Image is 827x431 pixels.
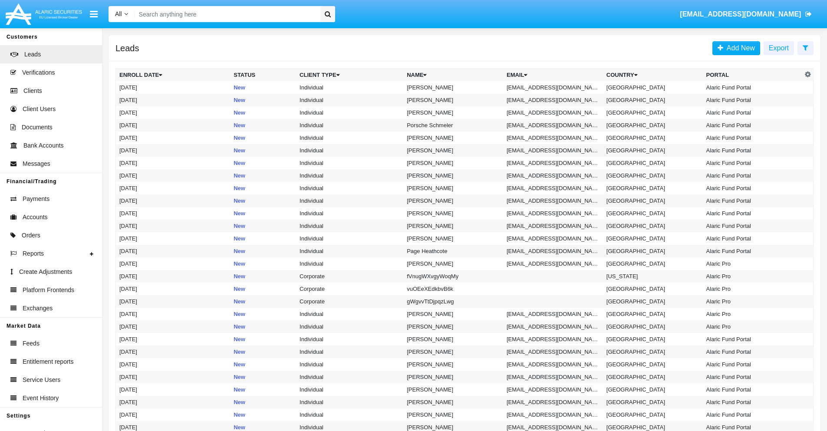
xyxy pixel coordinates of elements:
[24,50,41,59] span: Leads
[503,232,603,245] td: [EMAIL_ADDRESS][DOMAIN_NAME]
[116,169,231,182] td: [DATE]
[503,194,603,207] td: [EMAIL_ADDRESS][DOMAIN_NAME]
[703,69,803,82] th: Portal
[603,333,703,345] td: [GEOGRAPHIC_DATA]
[403,207,503,220] td: [PERSON_NAME]
[503,69,603,82] th: Email
[296,132,403,144] td: Individual
[603,308,703,320] td: [GEOGRAPHIC_DATA]
[23,194,49,204] span: Payments
[230,207,296,220] td: New
[230,144,296,157] td: New
[23,286,74,295] span: Platform Frontends
[109,10,135,19] a: All
[403,257,503,270] td: [PERSON_NAME]
[230,396,296,408] td: New
[230,119,296,132] td: New
[23,105,56,114] span: Client Users
[296,295,403,308] td: Corporate
[503,345,603,358] td: [EMAIL_ADDRESS][DOMAIN_NAME]
[116,257,231,270] td: [DATE]
[503,207,603,220] td: [EMAIL_ADDRESS][DOMAIN_NAME]
[116,396,231,408] td: [DATE]
[403,157,503,169] td: [PERSON_NAME]
[230,257,296,270] td: New
[296,333,403,345] td: Individual
[703,182,803,194] td: Alaric Fund Portal
[296,245,403,257] td: Individual
[703,371,803,383] td: Alaric Fund Portal
[403,119,503,132] td: Porsche Schmeler
[116,371,231,383] td: [DATE]
[116,358,231,371] td: [DATE]
[603,396,703,408] td: [GEOGRAPHIC_DATA]
[230,371,296,383] td: New
[296,81,403,94] td: Individual
[503,245,603,257] td: [EMAIL_ADDRESS][DOMAIN_NAME]
[403,220,503,232] td: [PERSON_NAME]
[230,69,296,82] th: Status
[503,106,603,119] td: [EMAIL_ADDRESS][DOMAIN_NAME]
[23,357,74,366] span: Entitlement reports
[230,220,296,232] td: New
[703,119,803,132] td: Alaric Fund Portal
[503,132,603,144] td: [EMAIL_ADDRESS][DOMAIN_NAME]
[230,245,296,257] td: New
[603,207,703,220] td: [GEOGRAPHIC_DATA]
[503,220,603,232] td: [EMAIL_ADDRESS][DOMAIN_NAME]
[603,119,703,132] td: [GEOGRAPHIC_DATA]
[403,232,503,245] td: [PERSON_NAME]
[296,283,403,295] td: Corporate
[676,2,816,26] a: [EMAIL_ADDRESS][DOMAIN_NAME]
[769,44,789,52] span: Export
[403,283,503,295] td: vuOEeXEdkbvB6k
[403,69,503,82] th: Name
[603,232,703,245] td: [GEOGRAPHIC_DATA]
[115,10,122,17] span: All
[296,358,403,371] td: Individual
[116,245,231,257] td: [DATE]
[116,132,231,144] td: [DATE]
[403,358,503,371] td: [PERSON_NAME]
[603,182,703,194] td: [GEOGRAPHIC_DATA]
[703,333,803,345] td: Alaric Fund Portal
[230,408,296,421] td: New
[23,339,40,348] span: Feeds
[116,94,231,106] td: [DATE]
[503,408,603,421] td: [EMAIL_ADDRESS][DOMAIN_NAME]
[403,182,503,194] td: [PERSON_NAME]
[703,257,803,270] td: Alaric Pro
[503,358,603,371] td: [EMAIL_ADDRESS][DOMAIN_NAME]
[296,308,403,320] td: Individual
[503,396,603,408] td: [EMAIL_ADDRESS][DOMAIN_NAME]
[23,86,42,95] span: Clients
[116,81,231,94] td: [DATE]
[116,270,231,283] td: [DATE]
[603,106,703,119] td: [GEOGRAPHIC_DATA]
[296,119,403,132] td: Individual
[116,157,231,169] td: [DATE]
[116,220,231,232] td: [DATE]
[19,267,72,276] span: Create Adjustments
[23,249,44,258] span: Reports
[296,182,403,194] td: Individual
[230,169,296,182] td: New
[703,283,803,295] td: Alaric Pro
[603,144,703,157] td: [GEOGRAPHIC_DATA]
[603,69,703,82] th: Country
[703,245,803,257] td: Alaric Fund Portal
[603,94,703,106] td: [GEOGRAPHIC_DATA]
[703,157,803,169] td: Alaric Fund Portal
[703,144,803,157] td: Alaric Fund Portal
[230,81,296,94] td: New
[230,94,296,106] td: New
[503,144,603,157] td: [EMAIL_ADDRESS][DOMAIN_NAME]
[403,396,503,408] td: [PERSON_NAME]
[403,144,503,157] td: [PERSON_NAME]
[296,320,403,333] td: Individual
[230,333,296,345] td: New
[296,220,403,232] td: Individual
[230,132,296,144] td: New
[296,371,403,383] td: Individual
[703,320,803,333] td: Alaric Pro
